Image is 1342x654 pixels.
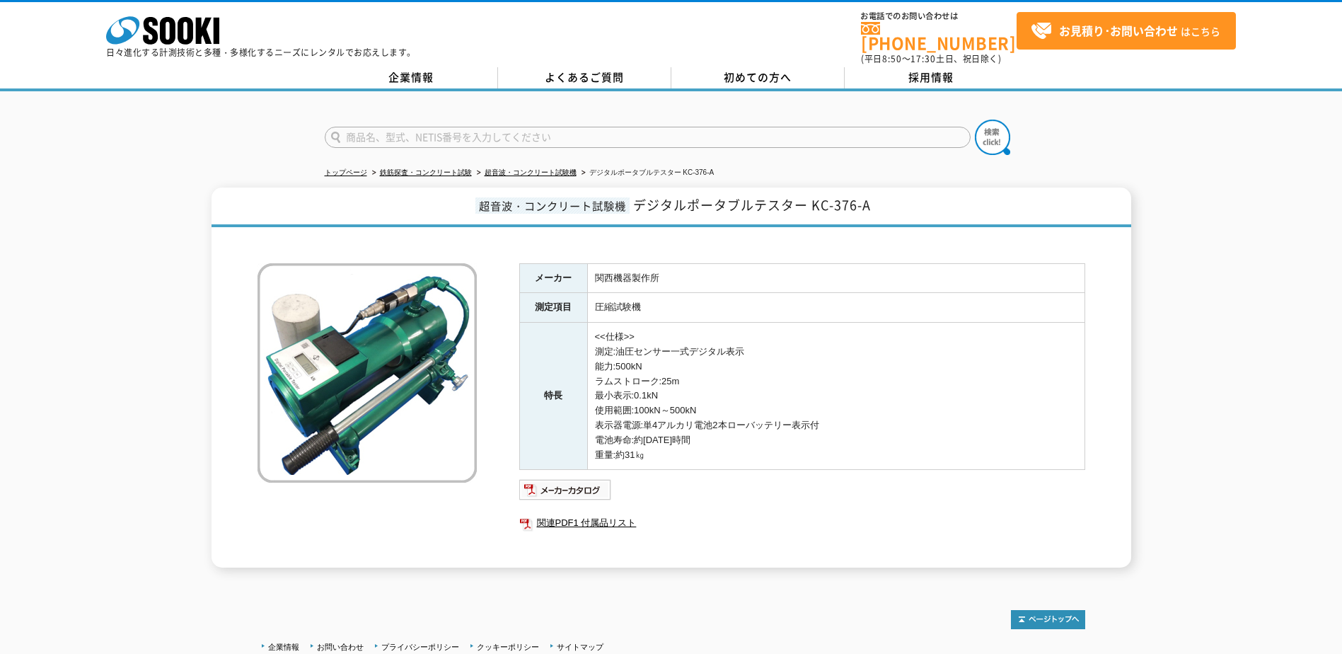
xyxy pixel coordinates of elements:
span: 17:30 [910,52,936,65]
a: クッキーポリシー [477,643,539,651]
a: 超音波・コンクリート試験機 [485,168,577,176]
a: 採用情報 [845,67,1018,88]
img: btn_search.png [975,120,1010,155]
a: メーカーカタログ [519,488,612,499]
a: [PHONE_NUMBER] [861,22,1017,51]
strong: お見積り･お問い合わせ [1059,22,1178,39]
img: トップページへ [1011,610,1085,629]
a: サイトマップ [557,643,603,651]
th: 特長 [519,323,587,470]
span: デジタルポータブルテスター KC-376-A [633,195,871,214]
td: 圧縮試験機 [587,293,1084,323]
li: デジタルポータブルテスター KC-376-A [579,166,715,180]
td: 関西機器製作所 [587,263,1084,293]
a: 企業情報 [325,67,498,88]
a: 鉄筋探査・コンクリート試験 [380,168,472,176]
th: メーカー [519,263,587,293]
img: メーカーカタログ [519,478,612,501]
p: 日々進化する計測技術と多種・多様化するニーズにレンタルでお応えします。 [106,48,416,57]
a: 企業情報 [268,643,299,651]
input: 商品名、型式、NETIS番号を入力してください [325,127,971,148]
a: プライバシーポリシー [381,643,459,651]
span: 超音波・コンクリート試験機 [475,197,630,214]
a: 関連PDF1 付属品リスト [519,514,1085,532]
a: トップページ [325,168,367,176]
span: お電話でのお問い合わせは [861,12,1017,21]
a: よくあるご質問 [498,67,671,88]
a: お見積り･お問い合わせはこちら [1017,12,1236,50]
td: <<仕様>> 測定:油圧センサー一式デジタル表示 能力:500kN ラムストローク:25m 最小表示:0.1kN 使用範囲:100kN～500kN 表示器電源:単4アルカリ電池2本ローバッテリー... [587,323,1084,470]
span: (平日 ～ 土日、祝日除く) [861,52,1001,65]
a: お問い合わせ [317,643,364,651]
span: 8:50 [882,52,902,65]
span: はこちら [1031,21,1220,42]
th: 測定項目 [519,293,587,323]
img: デジタルポータブルテスター KC-376-A [258,263,477,483]
span: 初めての方へ [724,69,792,85]
a: 初めての方へ [671,67,845,88]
